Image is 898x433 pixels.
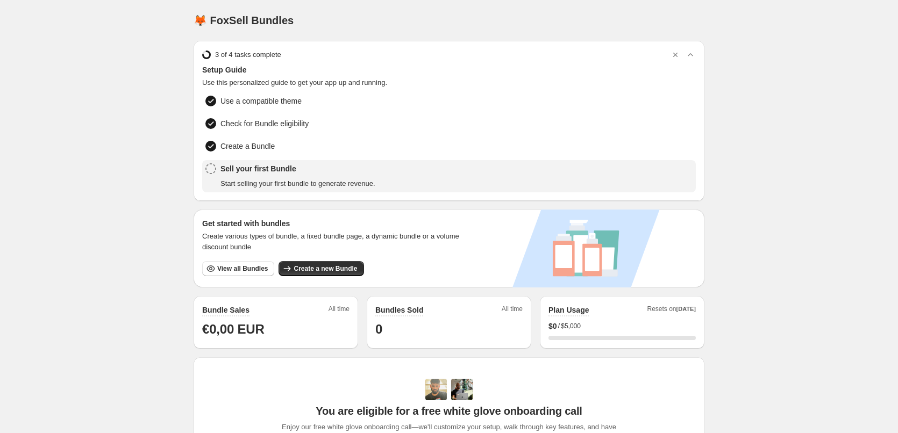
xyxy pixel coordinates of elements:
[329,305,350,316] span: All time
[676,306,696,312] span: [DATE]
[294,264,357,273] span: Create a new Bundle
[279,261,364,276] button: Create a new Bundle
[202,231,469,252] span: Create various types of bundle, a fixed bundle page, a dynamic bundle or a volume discount bundle
[220,118,309,129] span: Check for Bundle eligibility
[220,96,302,106] span: Use a compatible theme
[220,178,375,189] span: Start selling your first bundle to generate revenue.
[548,321,557,331] span: $ 0
[548,305,589,315] h2: Plan Usage
[548,321,696,331] div: /
[375,321,523,338] h1: 0
[215,49,281,60] span: 3 of 4 tasks complete
[217,264,268,273] span: View all Bundles
[202,321,350,338] h1: €0,00 EUR
[220,141,275,151] span: Create a Bundle
[425,379,447,400] img: Adi
[316,405,582,417] span: You are eligible for a free white glove onboarding call
[375,305,423,315] h2: Bundles Sold
[647,305,696,316] span: Resets on
[451,379,473,400] img: Prakhar
[202,77,696,88] span: Use this personalized guide to get your app up and running.
[220,163,375,174] span: Sell your first Bundle
[202,64,696,75] span: Setup Guide
[202,305,250,315] h2: Bundle Sales
[202,261,274,276] button: View all Bundles
[202,218,469,229] h3: Get started with bundles
[194,14,294,27] h1: 🦊 FoxSell Bundles
[561,322,581,330] span: $5,000
[502,305,523,316] span: All time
